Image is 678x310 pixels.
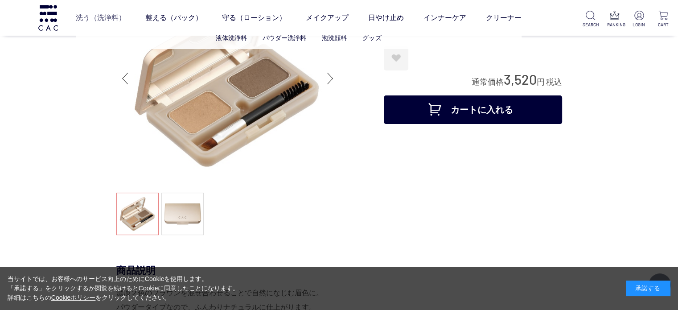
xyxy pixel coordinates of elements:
[537,78,545,87] span: 円
[368,5,404,30] a: 日やけ止め
[116,264,562,277] div: 商品説明
[631,21,647,28] p: LOGIN
[583,21,598,28] p: SEARCH
[472,78,504,87] span: 通常価格
[222,5,286,30] a: 守る（ローション）
[607,21,623,28] p: RANKING
[486,5,522,30] a: クリーナー
[626,281,670,296] div: 承諾する
[145,5,202,30] a: 整える（パック）
[8,274,239,302] div: 当サイトでは、お客様へのサービス向上のためにCookieを使用します。 「承諾する」をクリックするか閲覧を続けるとCookieに同意したことになります。 詳細はこちらの をクリックしてください。
[583,11,598,28] a: SEARCH
[263,34,306,41] a: パウダー洗浄料
[384,95,562,124] button: カートに入れる
[216,34,247,41] a: 液体洗浄料
[655,11,671,28] a: CART
[655,21,671,28] p: CART
[504,71,537,87] span: 3,520
[631,11,647,28] a: LOGIN
[322,34,347,41] a: 泡洗顔料
[116,61,134,96] div: Previous slide
[51,294,96,301] a: Cookieポリシー
[546,78,562,87] span: 税込
[306,5,349,30] a: メイクアップ
[362,34,381,41] a: グッズ
[384,46,408,70] a: お気に入りに登録する
[76,5,126,30] a: 洗う（洗浄料）
[423,5,466,30] a: インナーケア
[37,5,59,30] img: logo
[607,11,623,28] a: RANKING
[321,61,339,96] div: Next slide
